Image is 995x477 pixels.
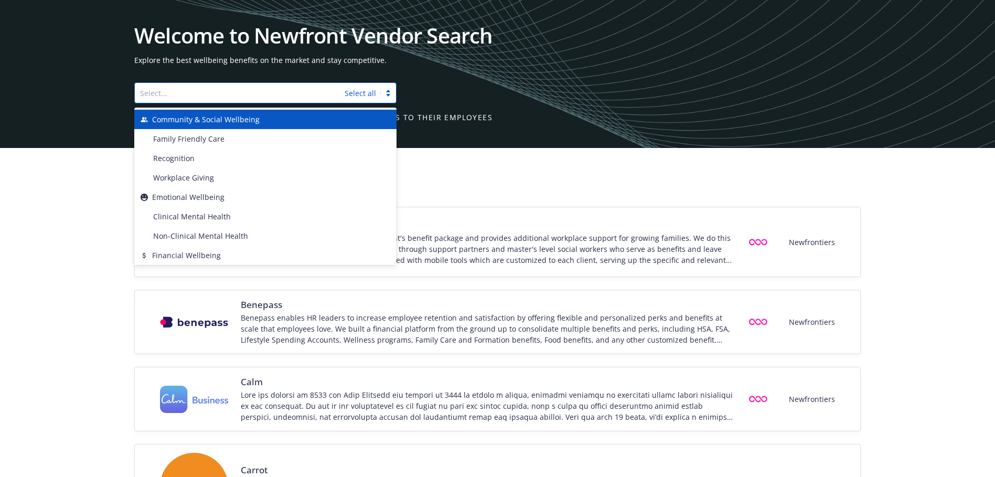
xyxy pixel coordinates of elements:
[241,299,734,311] span: Benepass
[153,153,195,164] span: Recognition
[160,316,228,328] img: Vendor logo for Benepass
[241,312,734,345] div: Benepass enables HR leaders to increase employee retention and satisfaction by offering flexible ...
[152,114,260,125] span: Community & Social Wellbeing
[241,232,734,266] div: BenefitBump unlocks the full value of a client's benefit package and provides additional workplac...
[152,192,224,203] span: Emotional Wellbeing
[153,230,248,241] span: Non-Clinical Mental Health
[241,464,734,476] span: Carrot
[241,389,734,422] div: Lore ips dolorsi am 8533 con Adip Elitsedd eiu tempori ut 3444 la etdolo m aliqua, enimadmi venia...
[152,250,221,261] span: Financial Wellbeing
[241,219,734,231] span: BenefitBump
[241,376,734,388] span: Calm
[160,386,228,414] img: Vendor logo for Calm
[345,88,376,98] a: Select all
[153,172,214,183] span: Workplace Giving
[134,55,861,66] span: Explore the best wellbeing benefits on the market and stay competitive.
[153,211,231,222] span: Clinical Mental Health
[153,133,224,144] span: Family Friendly Care
[134,25,861,46] h1: Welcome to Newfront Vendor Search
[789,237,835,248] span: Newfrontiers
[789,316,835,327] span: Newfrontiers
[789,394,835,405] span: Newfrontiers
